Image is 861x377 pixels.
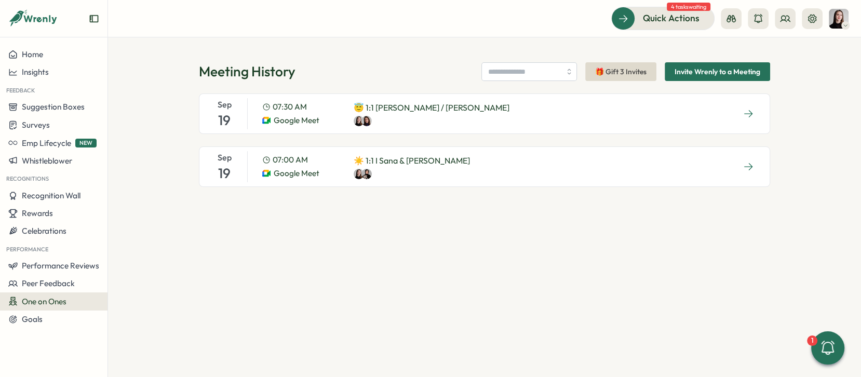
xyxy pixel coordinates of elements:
[361,116,372,126] img: Viktoria Korzhova
[811,331,844,365] button: 1
[22,49,43,59] span: Home
[643,11,699,25] span: Quick Actions
[22,208,53,218] span: Rewards
[22,226,66,236] span: Celebrations
[89,14,99,24] button: Expand sidebar
[218,111,231,129] span: 19
[199,93,770,134] a: Sep1907:30 AMGoogle Meet😇 1:1 [PERSON_NAME] / [PERSON_NAME]Elena LadushynaViktoria Korzhova
[218,98,232,111] span: Sep
[274,115,319,126] span: Google Meet
[807,335,817,346] div: 1
[354,116,364,126] img: Elena Ladushyna
[665,62,770,81] button: Invite Wrenly to a Meeting
[22,138,71,148] span: Emp Lifecycle
[354,154,470,167] p: ☀️ 1:1 I Sana & [PERSON_NAME]
[218,164,231,182] span: 19
[611,7,715,30] button: Quick Actions
[218,151,232,164] span: Sep
[273,154,308,166] span: 07:00 AM
[22,120,50,130] span: Surveys
[22,314,43,324] span: Goals
[22,156,72,166] span: Whistleblower
[75,139,97,147] span: NEW
[274,168,319,179] span: Google Meet
[675,63,760,80] span: Invite Wrenly to a Meeting
[199,146,770,187] a: Sep1907:00 AMGoogle Meet☀️ 1:1 I Sana & [PERSON_NAME]Elena LadushynaSana Naqvi
[273,101,307,113] span: 07:30 AM
[361,169,372,179] img: Sana Naqvi
[354,101,509,114] p: 😇 1:1 [PERSON_NAME] / [PERSON_NAME]
[354,169,364,179] img: Elena Ladushyna
[22,191,80,200] span: Recognition Wall
[829,9,849,29] img: Elena Ladushyna
[667,3,710,11] span: 4 tasks waiting
[22,67,49,77] span: Insights
[22,297,66,306] span: One on Ones
[595,63,647,80] span: 🎁 Gift 3 Invites
[22,261,99,271] span: Performance Reviews
[22,102,85,112] span: Suggestion Boxes
[585,62,656,81] button: 🎁 Gift 3 Invites
[199,62,295,80] h1: Meeting History
[22,278,75,288] span: Peer Feedback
